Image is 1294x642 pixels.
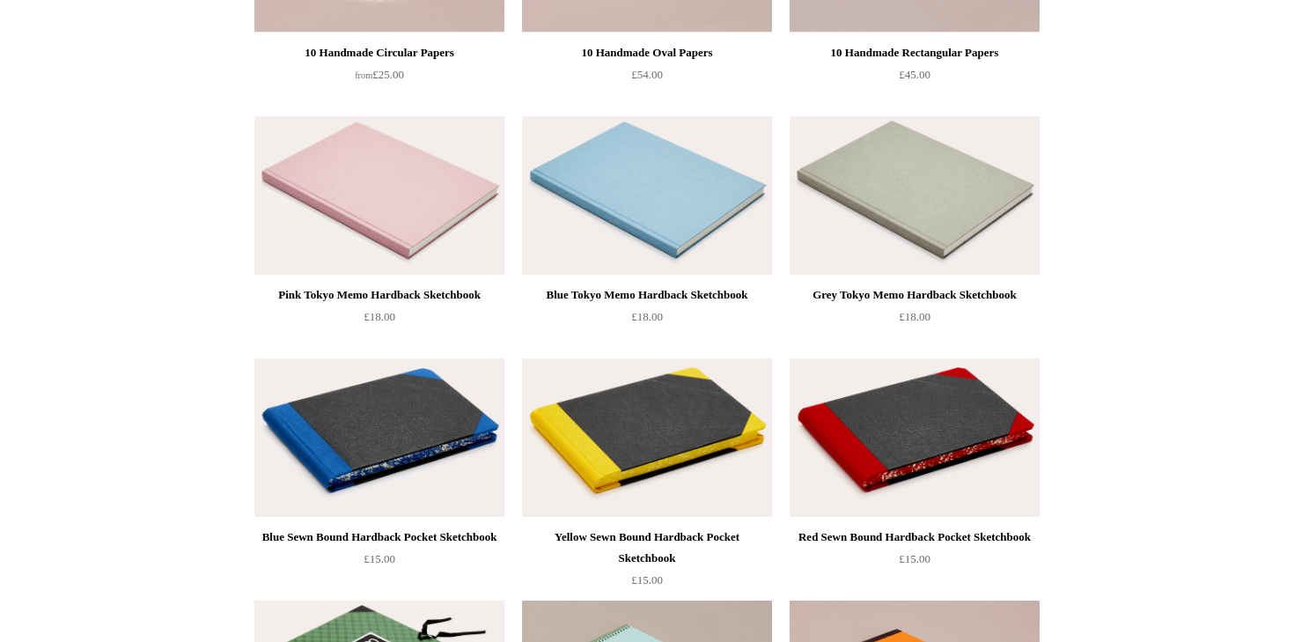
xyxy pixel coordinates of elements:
div: Pink Tokyo Memo Hardback Sketchbook [259,284,500,306]
span: £45.00 [899,68,930,81]
div: Blue Tokyo Memo Hardback Sketchbook [526,284,768,306]
span: from [355,70,372,80]
a: Red Sewn Bound Hardback Pocket Sketchbook £15.00 [790,527,1040,599]
a: Grey Tokyo Memo Hardback Sketchbook Grey Tokyo Memo Hardback Sketchbook [790,116,1040,275]
a: Grey Tokyo Memo Hardback Sketchbook £18.00 [790,284,1040,357]
a: Red Sewn Bound Hardback Pocket Sketchbook Red Sewn Bound Hardback Pocket Sketchbook [790,358,1040,517]
img: Grey Tokyo Memo Hardback Sketchbook [790,116,1040,275]
a: Blue Tokyo Memo Hardback Sketchbook £18.00 [522,284,772,357]
div: 10 Handmade Oval Papers [526,42,768,63]
a: 10 Handmade Rectangular Papers £45.00 [790,42,1040,114]
div: Blue Sewn Bound Hardback Pocket Sketchbook [259,527,500,548]
span: £54.00 [631,68,663,81]
a: Pink Tokyo Memo Hardback Sketchbook £18.00 [254,284,504,357]
a: 10 Handmade Oval Papers £54.00 [522,42,772,114]
span: £18.00 [364,310,395,323]
img: Yellow Sewn Bound Hardback Pocket Sketchbook [522,358,772,517]
span: £15.00 [899,552,930,565]
a: Yellow Sewn Bound Hardback Pocket Sketchbook £15.00 [522,527,772,599]
a: Pink Tokyo Memo Hardback Sketchbook Pink Tokyo Memo Hardback Sketchbook [254,116,504,275]
a: Blue Sewn Bound Hardback Pocket Sketchbook Blue Sewn Bound Hardback Pocket Sketchbook [254,358,504,517]
a: Yellow Sewn Bound Hardback Pocket Sketchbook Yellow Sewn Bound Hardback Pocket Sketchbook [522,358,772,517]
span: £15.00 [364,552,395,565]
img: Blue Tokyo Memo Hardback Sketchbook [522,116,772,275]
div: Red Sewn Bound Hardback Pocket Sketchbook [794,527,1035,548]
span: £18.00 [899,310,930,323]
span: £18.00 [631,310,663,323]
div: Grey Tokyo Memo Hardback Sketchbook [794,284,1035,306]
div: 10 Handmade Circular Papers [259,42,500,63]
img: Red Sewn Bound Hardback Pocket Sketchbook [790,358,1040,517]
a: 10 Handmade Circular Papers from£25.00 [254,42,504,114]
div: Yellow Sewn Bound Hardback Pocket Sketchbook [526,527,768,569]
img: Pink Tokyo Memo Hardback Sketchbook [254,116,504,275]
div: 10 Handmade Rectangular Papers [794,42,1035,63]
span: £25.00 [355,68,404,81]
a: Blue Tokyo Memo Hardback Sketchbook Blue Tokyo Memo Hardback Sketchbook [522,116,772,275]
span: £15.00 [631,573,663,587]
a: Blue Sewn Bound Hardback Pocket Sketchbook £15.00 [254,527,504,599]
img: Blue Sewn Bound Hardback Pocket Sketchbook [254,358,504,517]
